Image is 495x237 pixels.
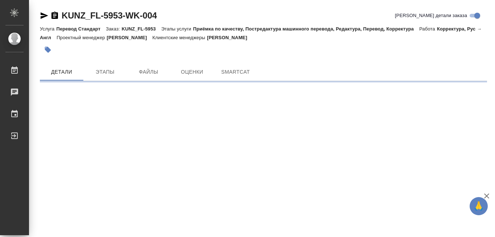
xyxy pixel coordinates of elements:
[470,197,488,215] button: 🙏
[106,26,121,32] p: Заказ:
[473,199,485,214] span: 🙏
[44,68,79,77] span: Детали
[50,11,59,20] button: Скопировать ссылку
[40,11,49,20] button: Скопировать ссылку для ЯМессенджера
[419,26,437,32] p: Работа
[88,68,122,77] span: Этапы
[131,68,166,77] span: Файлы
[122,26,161,32] p: KUNZ_FL-5953
[218,68,253,77] span: SmartCat
[175,68,209,77] span: Оценки
[62,11,157,20] a: KUNZ_FL-5953-WK-004
[395,12,467,19] span: [PERSON_NAME] детали заказа
[153,35,207,40] p: Клиентские менеджеры
[57,35,107,40] p: Проектный менеджер
[161,26,193,32] p: Этапы услуги
[40,42,56,58] button: Добавить тэг
[40,26,56,32] p: Услуга
[56,26,106,32] p: Перевод Стандарт
[193,26,419,32] p: Приёмка по качеству, Постредактура машинного перевода, Редактура, Перевод, Корректура
[207,35,253,40] p: [PERSON_NAME]
[107,35,153,40] p: [PERSON_NAME]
